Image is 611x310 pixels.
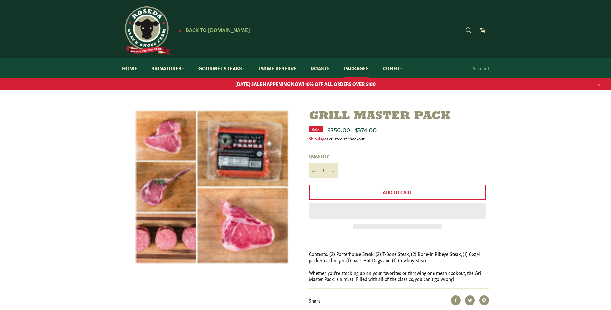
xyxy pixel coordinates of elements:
[175,27,250,33] a: ★ Back to [DOMAIN_NAME]
[309,136,489,141] div: calculated at checkout.
[178,27,182,33] span: ★
[186,26,250,33] span: Back to [DOMAIN_NAME]
[253,58,303,78] a: Prime Reserve
[309,297,320,304] span: Share
[377,58,409,78] a: Other
[309,126,323,132] div: Sale
[145,58,191,78] a: Signatures
[328,163,338,178] button: Increase item quantity by one
[309,185,486,200] button: Add to Cart
[309,135,324,141] a: Shipping
[338,58,375,78] a: Packages
[309,270,489,282] p: Whether you're stocking up on your favorites or throwing one mean cookout, the Grill Master Pack ...
[309,251,489,263] p: Contents: (2) Porterhouse Steak, (2) T-Bone Steak, (2) Bone-In Ribeye Steak, (1) 6oz/4 pack Steak...
[192,58,251,78] a: Gourmet Steaks
[355,125,377,134] s: $374.00
[309,110,489,123] h1: Grill Master Pack
[383,189,412,195] span: Add to Cart
[309,153,338,159] label: Quantity
[135,110,289,264] img: Grill Master Pack
[309,163,319,178] button: Reduce item quantity by one
[116,58,144,78] a: Home
[327,125,350,134] span: $350.00
[469,59,492,78] a: Account
[122,6,170,55] img: Roseda Beef
[304,58,336,78] a: Roasts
